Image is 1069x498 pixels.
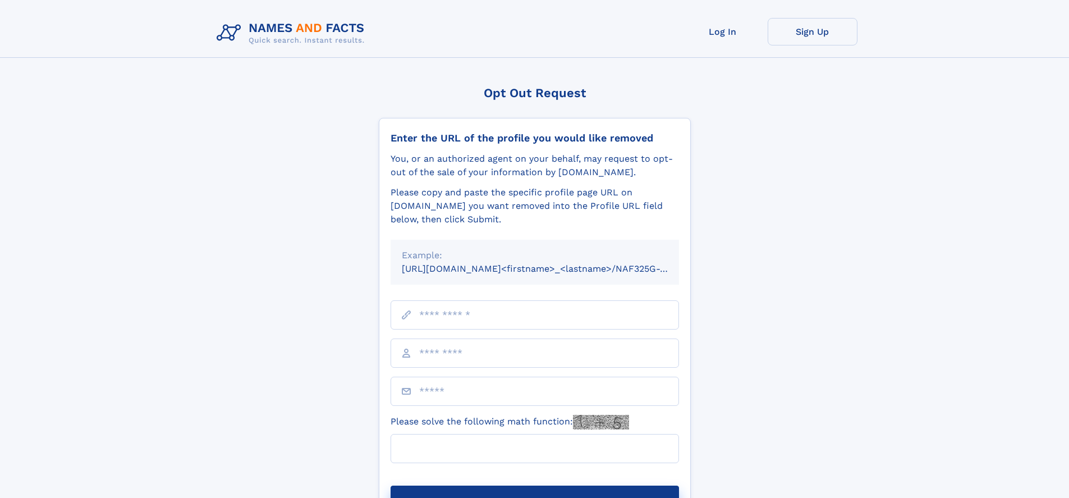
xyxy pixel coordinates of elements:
[212,18,374,48] img: Logo Names and Facts
[391,152,679,179] div: You, or an authorized agent on your behalf, may request to opt-out of the sale of your informatio...
[391,186,679,226] div: Please copy and paste the specific profile page URL on [DOMAIN_NAME] you want removed into the Pr...
[391,132,679,144] div: Enter the URL of the profile you would like removed
[402,249,668,262] div: Example:
[768,18,857,45] a: Sign Up
[391,415,629,430] label: Please solve the following math function:
[402,263,700,274] small: [URL][DOMAIN_NAME]<firstname>_<lastname>/NAF325G-xxxxxxxx
[678,18,768,45] a: Log In
[379,86,691,100] div: Opt Out Request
